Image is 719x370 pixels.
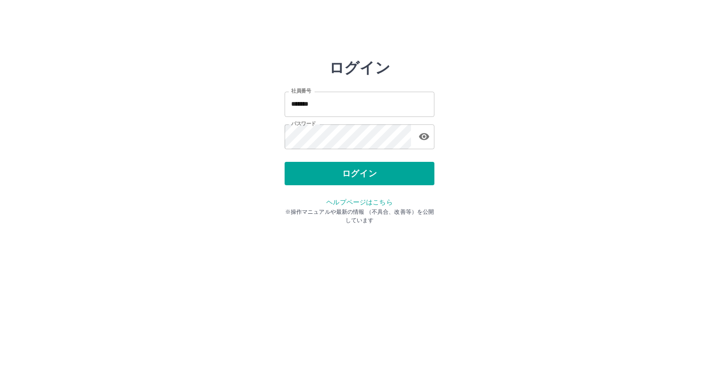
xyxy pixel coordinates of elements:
h2: ログイン [329,59,390,77]
label: パスワード [291,120,316,127]
label: 社員番号 [291,87,311,94]
a: ヘルプページはこちら [326,198,392,206]
button: ログイン [285,162,434,185]
p: ※操作マニュアルや最新の情報 （不具合、改善等）を公開しています [285,208,434,225]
